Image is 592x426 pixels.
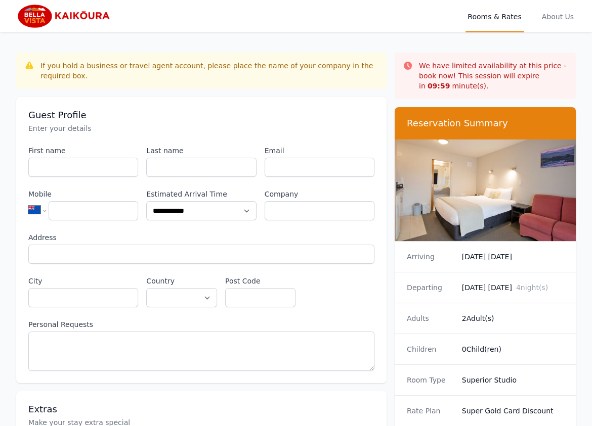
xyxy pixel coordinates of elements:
[462,313,564,323] dd: 2 Adult(s)
[407,252,454,262] dt: Arriving
[28,403,374,415] h3: Extras
[146,276,217,286] label: Country
[395,139,576,241] img: Superior Studio
[516,283,548,292] span: 4 night(s)
[265,146,374,156] label: Email
[462,344,564,354] dd: 0 Child(ren)
[407,117,564,129] h3: Reservation Summary
[28,319,374,329] label: Personal Requests
[419,61,568,91] p: We have limited availability at this price - book now! This session will expire in minute(s).
[407,282,454,293] dt: Departing
[407,344,454,354] dt: Children
[407,375,454,385] dt: Room Type
[28,123,374,133] p: Enter your details
[462,282,564,293] dd: [DATE] [DATE]
[407,313,454,323] dt: Adults
[28,232,374,243] label: Address
[28,189,138,199] label: Mobile
[16,4,113,28] img: Bella Vista Kaikoura
[28,276,138,286] label: City
[28,146,138,156] label: First name
[428,82,450,90] strong: 09 : 59
[146,146,256,156] label: Last name
[146,189,256,199] label: Estimated Arrival Time
[225,276,296,286] label: Post Code
[407,406,454,416] dt: Rate Plan
[265,189,374,199] label: Company
[28,109,374,121] h3: Guest Profile
[462,252,564,262] dd: [DATE] [DATE]
[462,375,564,385] dd: Superior Studio
[40,61,378,81] div: If you hold a business or travel agent account, please place the name of your company in the requ...
[462,406,564,416] dd: Super Gold Card Discount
